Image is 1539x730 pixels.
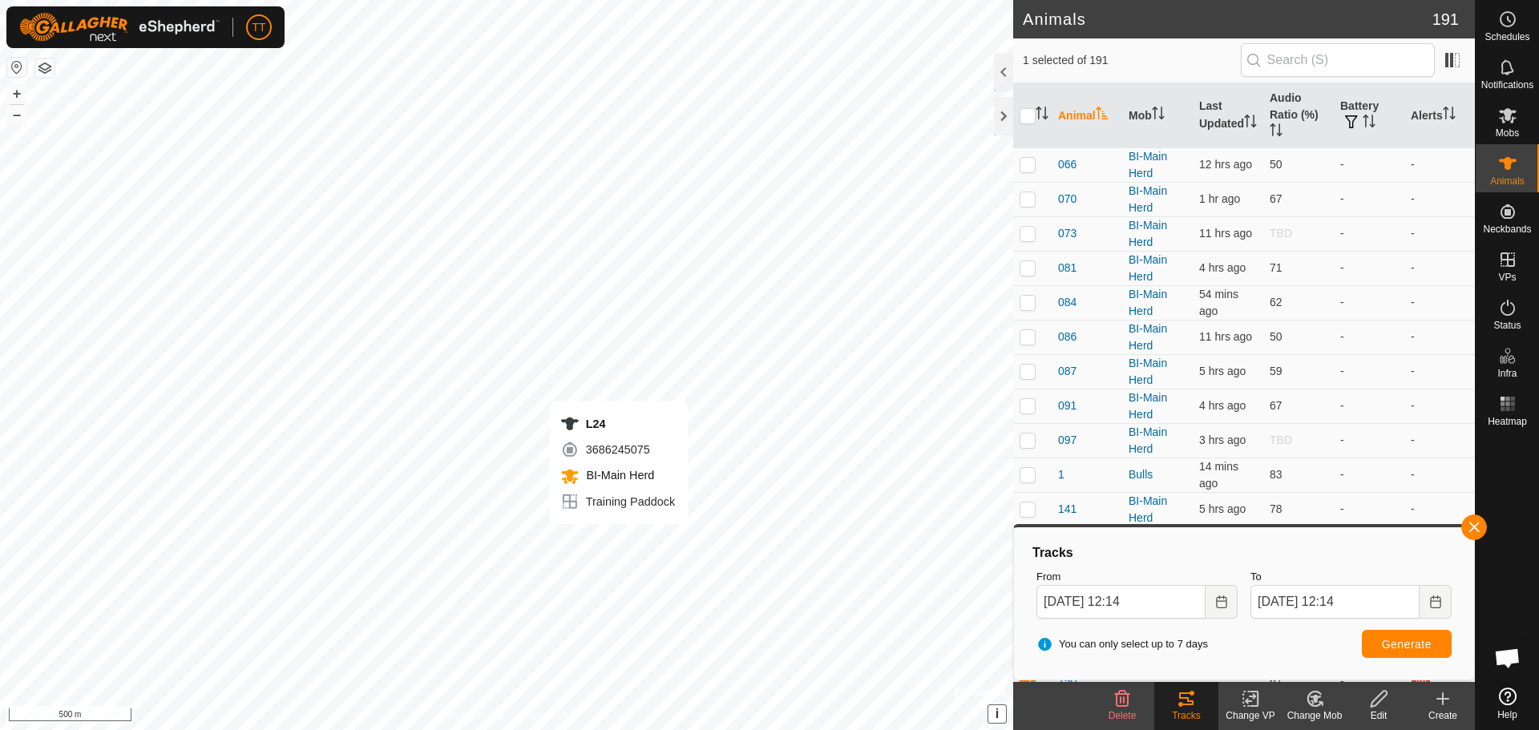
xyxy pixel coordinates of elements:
[1334,216,1404,251] td: -
[1129,217,1186,251] div: BI-Main Herd
[1218,708,1282,723] div: Change VP
[1199,502,1246,515] span: 3 Oct 2025, 7:13 am
[7,105,26,124] button: –
[1347,708,1411,723] div: Edit
[523,709,570,724] a: Contact Us
[1404,147,1475,182] td: -
[1497,369,1517,378] span: Infra
[1199,288,1238,317] span: 3 Oct 2025, 11:21 am
[1129,493,1186,526] div: BI-Main Herd
[1058,294,1076,311] span: 084
[1270,434,1292,446] span: TBD
[1404,458,1475,492] td: -
[1030,543,1458,563] div: Tracks
[1129,466,1186,483] div: Bulls
[1432,7,1459,31] span: 191
[1404,320,1475,354] td: -
[1270,158,1282,171] span: 50
[1404,423,1475,458] td: -
[1058,363,1076,380] span: 087
[1270,227,1292,240] span: TBD
[1334,389,1404,423] td: -
[1058,225,1076,242] span: 073
[1058,673,1076,690] span: 150
[1058,432,1076,449] span: 097
[1199,227,1252,240] span: 3 Oct 2025, 12:49 am
[1334,285,1404,320] td: -
[1250,569,1452,585] label: To
[1270,261,1282,274] span: 71
[1199,365,1246,377] span: 3 Oct 2025, 6:31 am
[1493,321,1521,330] span: Status
[1404,216,1475,251] td: -
[1058,260,1076,276] span: 081
[1411,708,1475,723] div: Create
[1199,158,1252,171] span: 2 Oct 2025, 11:55 pm
[1334,182,1404,216] td: -
[1334,320,1404,354] td: -
[1420,585,1452,619] button: Choose Date
[1484,32,1529,42] span: Schedules
[1129,665,1186,699] div: BI-Main Herd
[996,707,999,720] span: i
[1152,109,1165,122] p-sorticon: Activate to sort
[1199,261,1246,274] span: 3 Oct 2025, 7:34 am
[1282,708,1347,723] div: Change Mob
[443,709,503,724] a: Privacy Policy
[1404,285,1475,320] td: -
[1497,710,1517,720] span: Help
[1404,354,1475,389] td: -
[1129,148,1186,182] div: BI-Main Herd
[1334,83,1404,148] th: Battery
[1129,183,1186,216] div: BI-Main Herd
[252,19,265,36] span: TT
[35,58,55,78] button: Map Layers
[1096,109,1109,122] p-sorticon: Activate to sort
[1363,117,1375,130] p-sorticon: Activate to sort
[1129,286,1186,320] div: BI-Main Herd
[1058,191,1076,208] span: 070
[1023,52,1241,69] span: 1 selected of 191
[1488,417,1527,426] span: Heatmap
[1199,434,1246,446] span: 3 Oct 2025, 8:33 am
[1481,80,1533,90] span: Notifications
[1404,492,1475,526] td: -
[1129,355,1186,389] div: BI-Main Herd
[1263,83,1334,148] th: Audio Ratio (%)
[1058,329,1076,345] span: 086
[1244,117,1257,130] p-sorticon: Activate to sort
[1122,83,1193,148] th: Mob
[988,705,1006,723] button: i
[1270,675,1282,688] span: 67
[1334,492,1404,526] td: -
[560,414,675,434] div: L24
[1023,10,1432,29] h2: Animals
[1270,399,1282,412] span: 67
[1496,128,1519,138] span: Mobs
[1270,192,1282,205] span: 67
[1058,501,1076,518] span: 141
[1270,126,1282,139] p-sorticon: Activate to sort
[1129,252,1186,285] div: BI-Main Herd
[1241,43,1435,77] input: Search (S)
[1058,156,1076,173] span: 066
[1334,251,1404,285] td: -
[1334,423,1404,458] td: -
[1199,330,1252,343] span: 3 Oct 2025, 1:13 am
[19,13,220,42] img: Gallagher Logo
[7,84,26,103] button: +
[1382,638,1432,651] span: Generate
[1154,708,1218,723] div: Tracks
[1490,176,1525,186] span: Animals
[1206,585,1238,619] button: Choose Date
[1109,710,1137,721] span: Delete
[1193,83,1263,148] th: Last Updated
[1199,399,1246,412] span: 3 Oct 2025, 7:53 am
[1483,224,1531,234] span: Neckbands
[1484,634,1532,682] div: Open chat
[1362,630,1452,658] button: Generate
[1058,397,1076,414] span: 091
[1334,354,1404,389] td: -
[1270,296,1282,309] span: 62
[1270,365,1282,377] span: 59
